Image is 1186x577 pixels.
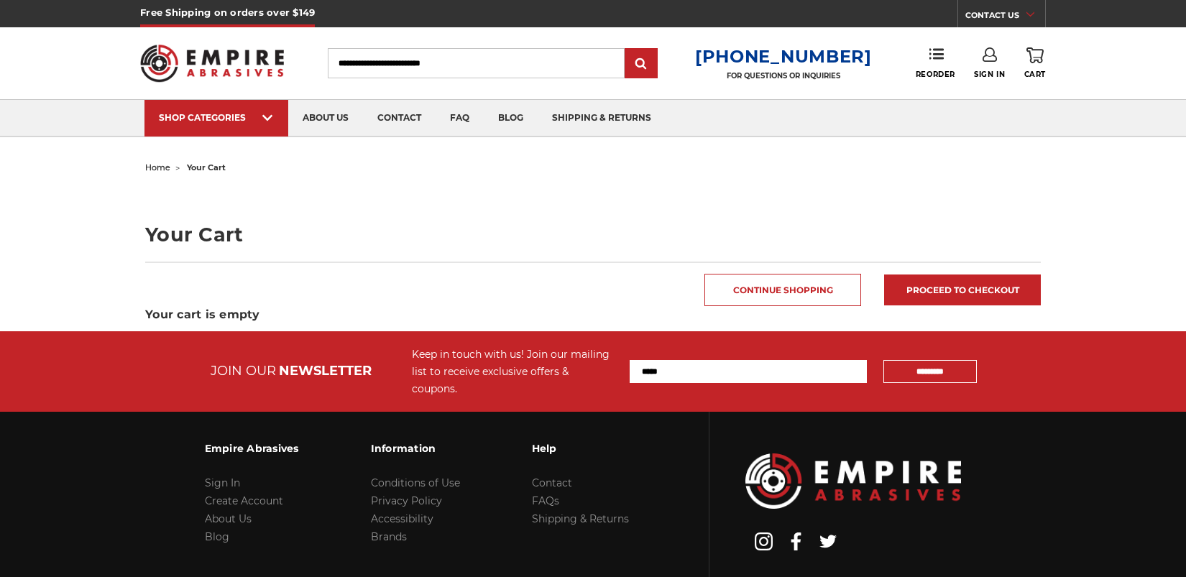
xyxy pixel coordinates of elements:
[532,494,559,507] a: FAQs
[205,512,252,525] a: About Us
[974,70,1005,79] span: Sign In
[371,476,460,489] a: Conditions of Use
[1024,70,1046,79] span: Cart
[916,70,955,79] span: Reorder
[436,100,484,137] a: faq
[145,225,1041,244] h1: Your Cart
[279,363,372,379] span: NEWSLETTER
[484,100,538,137] a: blog
[205,476,240,489] a: Sign In
[140,35,284,91] img: Empire Abrasives
[371,512,433,525] a: Accessibility
[145,306,1041,323] h3: Your cart is empty
[187,162,226,172] span: your cart
[205,433,299,463] h3: Empire Abrasives
[211,363,276,379] span: JOIN OUR
[538,100,666,137] a: shipping & returns
[371,494,442,507] a: Privacy Policy
[884,274,1041,305] a: Proceed to checkout
[205,530,229,543] a: Blog
[363,100,436,137] a: contact
[695,46,872,67] a: [PHONE_NUMBER]
[745,453,961,509] img: Empire Abrasives Logo Image
[159,112,274,123] div: SHOP CATEGORIES
[205,494,283,507] a: Create Account
[695,71,872,80] p: FOR QUESTIONS OR INQUIRIES
[532,476,572,489] a: Contact
[371,433,460,463] h3: Information
[627,50,656,78] input: Submit
[412,346,615,397] div: Keep in touch with us! Join our mailing list to receive exclusive offers & coupons.
[704,274,861,306] a: Continue Shopping
[965,7,1045,27] a: CONTACT US
[288,100,363,137] a: about us
[532,433,629,463] h3: Help
[371,530,407,543] a: Brands
[145,162,170,172] a: home
[1024,47,1046,79] a: Cart
[916,47,955,78] a: Reorder
[532,512,629,525] a: Shipping & Returns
